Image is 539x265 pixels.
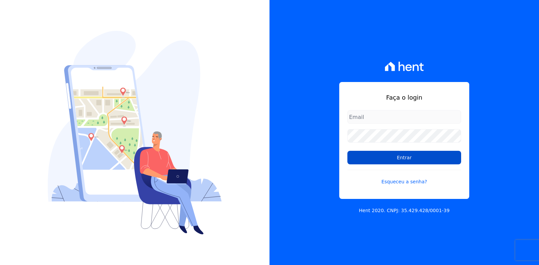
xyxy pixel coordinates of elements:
img: Login [48,31,222,235]
input: Email [347,110,461,124]
a: Esqueceu a senha? [347,170,461,185]
h1: Faça o login [347,93,461,102]
input: Entrar [347,151,461,164]
p: Hent 2020. CNPJ: 35.429.428/0001-39 [359,207,450,214]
